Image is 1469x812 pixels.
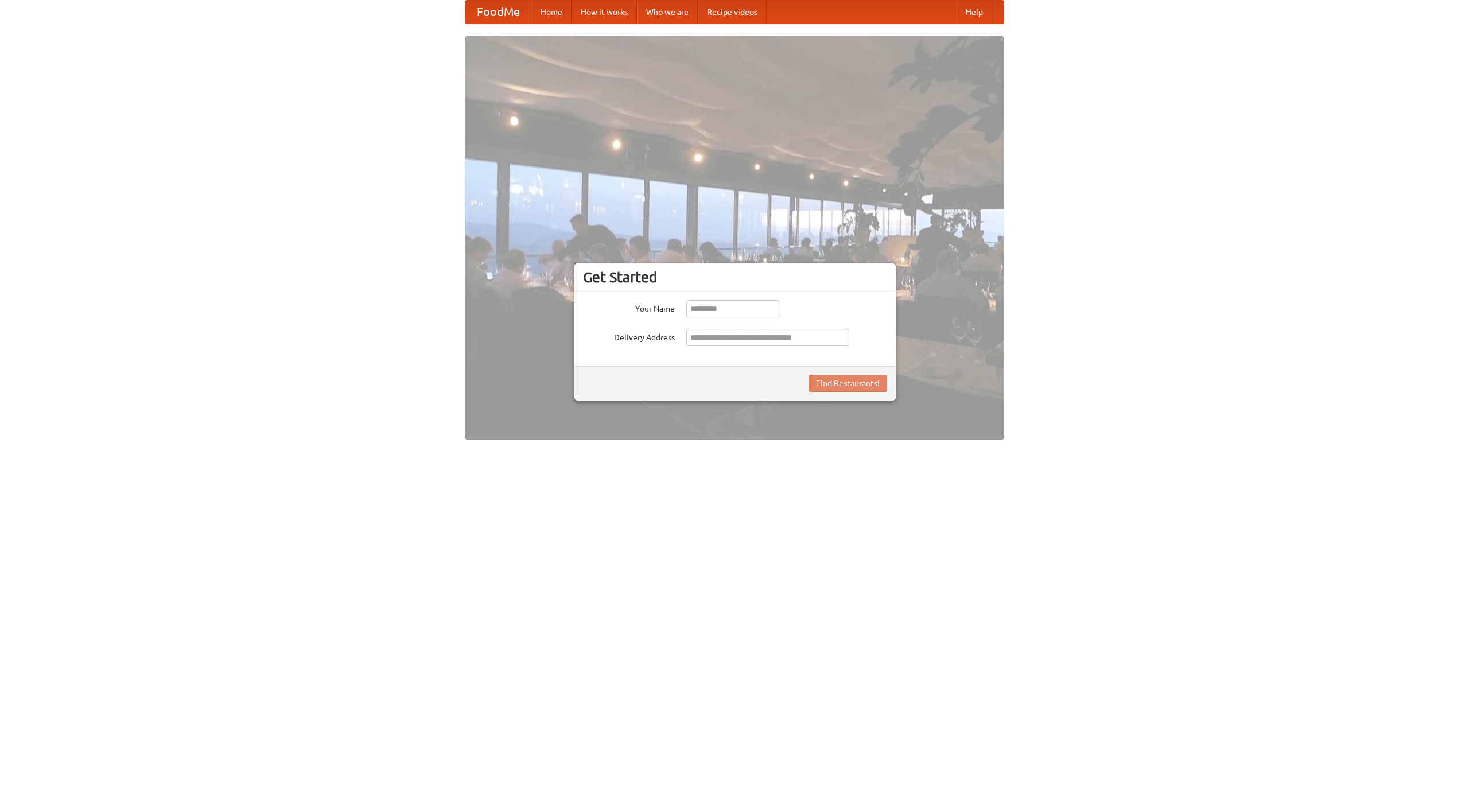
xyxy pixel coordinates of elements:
a: Recipe videos [698,1,767,24]
label: Your Name [583,300,675,314]
label: Delivery Address [583,329,675,343]
h3: Get Started [583,269,887,286]
button: Find Restaurants! [809,375,887,392]
a: Who we are [637,1,698,24]
a: Home [531,1,572,24]
a: FoodMe [465,1,531,24]
a: Help [957,1,992,24]
a: How it works [572,1,637,24]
